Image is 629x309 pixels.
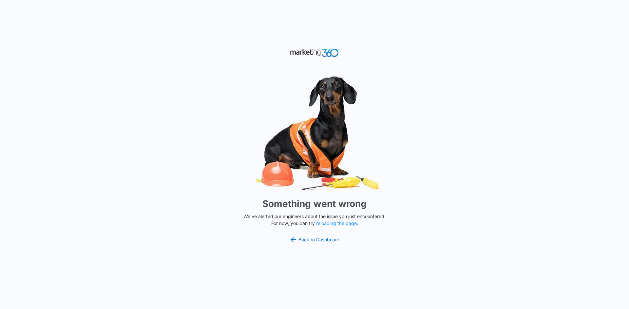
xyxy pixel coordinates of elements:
[290,47,339,59] img: Marketing 360 Logo
[316,221,357,226] button: reloading the page
[241,213,388,227] p: We've alerted our engineers about the issue you just encountered. For now, you can try .
[289,236,340,244] a: Back to Dashboard
[262,197,367,211] h1: Something went wrong
[216,72,413,194] img: Sad Dog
